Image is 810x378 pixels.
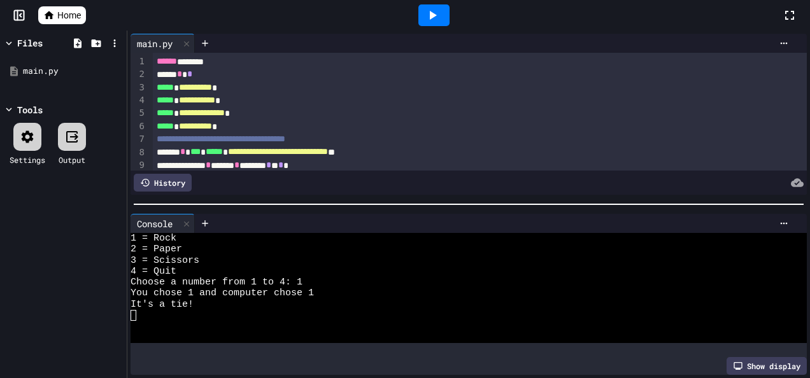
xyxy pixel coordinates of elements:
[131,255,199,266] span: 3 = Scissors
[57,9,81,22] span: Home
[131,299,194,310] span: It's a tie!
[59,154,85,165] div: Output
[131,288,314,298] span: You chose 1 and computer chose 1
[131,214,195,233] div: Console
[131,244,182,255] span: 2 = Paper
[131,159,146,172] div: 9
[10,154,45,165] div: Settings
[757,327,797,365] iframe: chat widget
[131,34,195,53] div: main.py
[17,103,43,116] div: Tools
[131,120,146,133] div: 6
[131,266,176,277] span: 4 = Quit
[704,272,797,326] iframe: chat widget
[131,94,146,107] div: 4
[727,357,807,375] div: Show display
[23,65,122,78] div: main.py
[131,107,146,120] div: 5
[131,217,179,230] div: Console
[17,36,43,50] div: Files
[131,146,146,159] div: 8
[131,233,176,244] span: 1 = Rock
[131,133,146,146] div: 7
[131,277,302,288] span: Choose a number from 1 to 4: 1
[131,68,146,81] div: 2
[38,6,86,24] a: Home
[131,81,146,94] div: 3
[131,55,146,68] div: 1
[131,37,179,50] div: main.py
[134,174,192,192] div: History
